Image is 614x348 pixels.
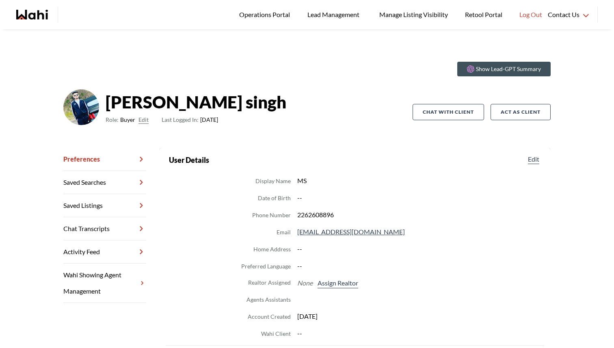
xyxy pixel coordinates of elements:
dt: Date of Birth [258,193,291,203]
a: Wahi homepage [16,10,48,19]
dd: 2262608896 [297,210,541,220]
dt: Phone Number [252,210,291,220]
dd: [DATE] [297,311,541,322]
p: Show Lead-GPT Summary [476,65,541,73]
a: Preferences [63,148,146,171]
dd: -- [297,244,541,254]
dd: -- [297,328,541,339]
button: Show Lead-GPT Summary [457,62,551,76]
dt: Account Created [248,312,291,322]
img: ACg8ocIuQna2q_gKZyODf4xZb2C-nj2e2zhutl9D82u2C-mSmSv6Pw4PUw=s96-c [63,89,99,125]
dt: Realtor Assigned [248,278,291,288]
dt: Preferred Language [241,262,291,271]
a: Activity Feed [63,240,146,264]
span: Manage Listing Visibility [377,9,450,20]
span: Log Out [519,9,542,20]
button: Edit [138,115,149,125]
span: Retool Portal [465,9,505,20]
span: Operations Portal [239,9,293,20]
span: Buyer [120,115,135,125]
span: Last Logged In: [162,116,199,123]
strong: [PERSON_NAME] singh [106,90,286,114]
span: Lead Management [307,9,362,20]
span: None [297,278,313,288]
dt: Agents Assistants [246,295,291,305]
a: Chat Transcripts [63,217,146,240]
dd: [EMAIL_ADDRESS][DOMAIN_NAME] [297,227,541,237]
dt: Home Address [253,244,291,254]
dd: -- [297,261,541,271]
dt: Wahi Client [261,329,291,339]
dt: Email [277,227,291,237]
a: Saved Searches [63,171,146,194]
span: Role: [106,115,119,125]
button: Assign Realtor [316,278,360,288]
a: Saved Listings [63,194,146,217]
button: Chat with client [413,104,484,120]
span: [DATE] [162,115,218,125]
dd: MS [297,175,541,186]
a: Wahi Showing Agent Management [63,264,146,303]
h2: User Details [169,154,209,166]
dd: -- [297,192,541,203]
button: Edit [526,154,541,164]
button: Act as Client [491,104,551,120]
dt: Display Name [255,176,291,186]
